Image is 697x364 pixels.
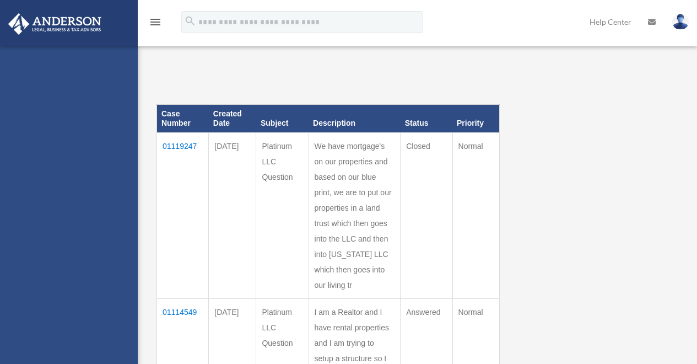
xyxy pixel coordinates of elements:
[157,132,209,298] td: 01119247
[209,105,256,133] th: Created Date
[149,19,162,29] a: menu
[256,132,309,298] td: Platinum LLC Question
[309,105,401,133] th: Description
[309,132,401,298] td: We have mortgage's on our properties and based on our blue print, we are to put our properties in...
[209,132,256,298] td: [DATE]
[452,132,499,298] td: Normal
[184,15,196,27] i: search
[452,105,499,133] th: Priority
[149,15,162,29] i: menu
[401,132,452,298] td: Closed
[5,13,105,35] img: Anderson Advisors Platinum Portal
[157,105,209,133] th: Case Number
[401,105,452,133] th: Status
[672,14,689,30] img: User Pic
[256,105,309,133] th: Subject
